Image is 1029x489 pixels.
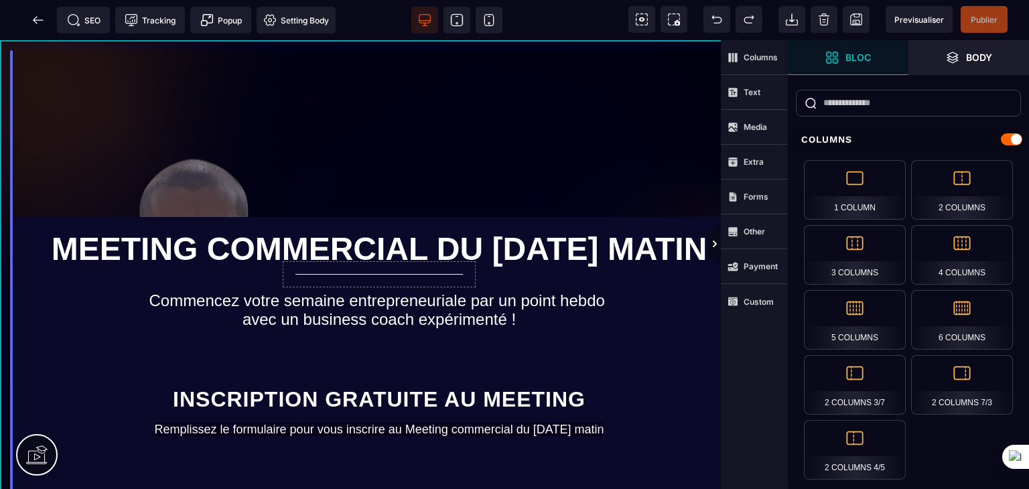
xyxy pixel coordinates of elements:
[744,122,767,132] strong: Media
[911,225,1013,285] div: 4 Columns
[894,15,944,25] span: Previsualiser
[804,355,906,415] div: 2 Columns 3/7
[971,15,998,25] span: Publier
[744,157,764,167] strong: Extra
[155,382,604,396] span: Remplissez le formulaire pour vous inscrire au Meeting commercial du [DATE] matin
[200,13,242,27] span: Popup
[125,13,176,27] span: Tracking
[804,290,906,350] div: 5 Columns
[744,87,760,97] strong: Text
[67,13,100,27] span: SEO
[911,355,1013,415] div: 2 Columns 7/3
[661,6,687,33] span: Screenshot
[804,160,906,220] div: 1 Column
[966,52,992,62] strong: Body
[804,225,906,285] div: 3 Columns
[744,261,778,271] strong: Payment
[804,420,906,480] div: 2 Columns 4/5
[13,244,746,295] h2: Commencez votre semaine entrepreneuriale par un point hebdo avec un business coach expérimenté !
[13,184,746,234] h1: MEETING COMMERCIAL DU [DATE] MATIN
[744,226,765,236] strong: Other
[744,52,778,62] strong: Columns
[788,40,908,75] span: Open Blocks
[744,297,774,307] strong: Custom
[911,290,1013,350] div: 6 Columns
[23,339,736,379] h1: INSCRIPTION GRATUITE AU MEETING
[744,192,768,202] strong: Forms
[788,127,1029,152] div: Columns
[263,13,329,27] span: Setting Body
[911,160,1013,220] div: 2 Columns
[908,40,1029,75] span: Open Layer Manager
[845,52,871,62] strong: Bloc
[886,6,953,33] span: Preview
[628,6,655,33] span: View components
